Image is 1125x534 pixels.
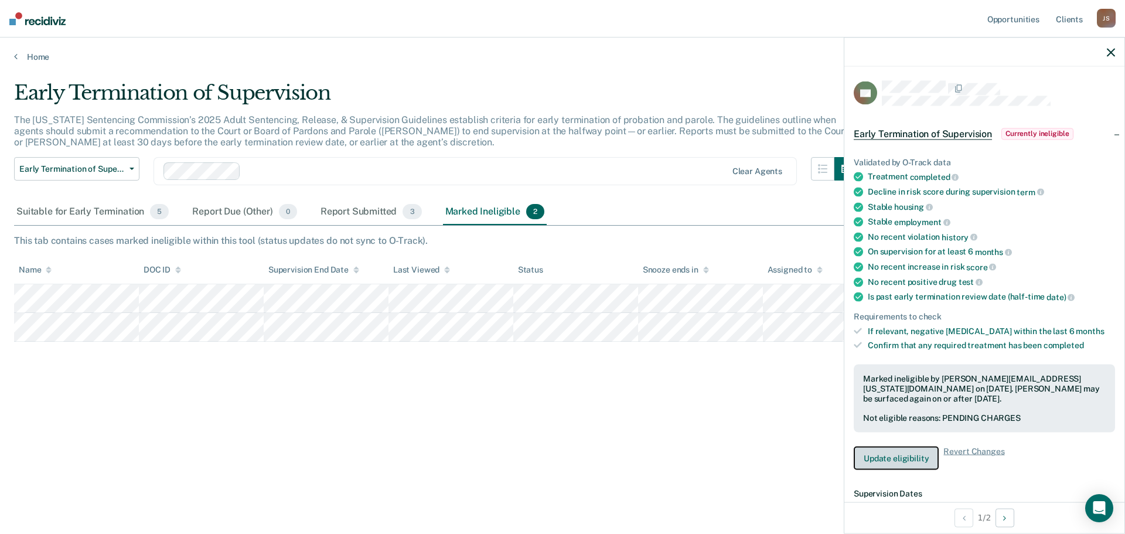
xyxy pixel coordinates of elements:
[868,261,1115,272] div: No recent increase in risk
[1076,326,1104,335] span: months
[643,265,709,275] div: Snooze ends in
[868,217,1115,227] div: Stable
[959,277,983,287] span: test
[14,81,858,114] div: Early Termination of Supervision
[854,489,1115,499] dt: Supervision Dates
[393,265,450,275] div: Last Viewed
[1044,341,1084,350] span: completed
[868,277,1115,287] div: No recent positive drug
[868,341,1115,351] div: Confirm that any required treatment has been
[19,265,52,275] div: Name
[894,217,950,226] span: employment
[894,202,933,212] span: housing
[854,311,1115,321] div: Requirements to check
[868,232,1115,242] div: No recent violation
[443,199,547,225] div: Marked Ineligible
[9,12,66,25] img: Recidiviz
[975,247,1012,257] span: months
[868,202,1115,212] div: Stable
[1046,292,1075,301] span: date)
[942,232,977,242] span: history
[1097,9,1116,28] div: J S
[14,199,171,225] div: Suitable for Early Termination
[863,413,1106,423] div: Not eligible reasons: PENDING CHARGES
[14,235,1111,246] div: This tab contains cases marked ineligible within this tool (status updates do not sync to O-Track).
[14,52,1111,62] a: Home
[868,186,1115,197] div: Decline in risk score during supervision
[910,172,959,182] span: completed
[868,172,1115,182] div: Treatment
[19,164,125,174] span: Early Termination of Supervision
[150,204,169,219] span: 5
[318,199,424,225] div: Report Submitted
[854,157,1115,167] div: Validated by O-Track data
[996,508,1014,527] button: Next Opportunity
[526,204,544,219] span: 2
[732,166,782,176] div: Clear agents
[268,265,359,275] div: Supervision End Date
[854,447,939,470] button: Update eligibility
[966,262,996,271] span: score
[854,128,992,140] span: Early Termination of Supervision
[1001,128,1073,140] span: Currently ineligible
[863,374,1106,403] div: Marked ineligible by [PERSON_NAME][EMAIL_ADDRESS][US_STATE][DOMAIN_NAME] on [DATE]. [PERSON_NAME]...
[1017,187,1044,196] span: term
[868,292,1115,302] div: Is past early termination review date (half-time
[868,326,1115,336] div: If relevant, negative [MEDICAL_DATA] within the last 6
[14,114,848,148] p: The [US_STATE] Sentencing Commission’s 2025 Adult Sentencing, Release, & Supervision Guidelines e...
[943,447,1004,470] span: Revert Changes
[1085,494,1113,522] div: Open Intercom Messenger
[768,265,823,275] div: Assigned to
[844,502,1124,533] div: 1 / 2
[954,508,973,527] button: Previous Opportunity
[844,115,1124,152] div: Early Termination of SupervisionCurrently ineligible
[144,265,181,275] div: DOC ID
[403,204,421,219] span: 3
[518,265,543,275] div: Status
[190,199,299,225] div: Report Due (Other)
[868,247,1115,257] div: On supervision for at least 6
[279,204,297,219] span: 0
